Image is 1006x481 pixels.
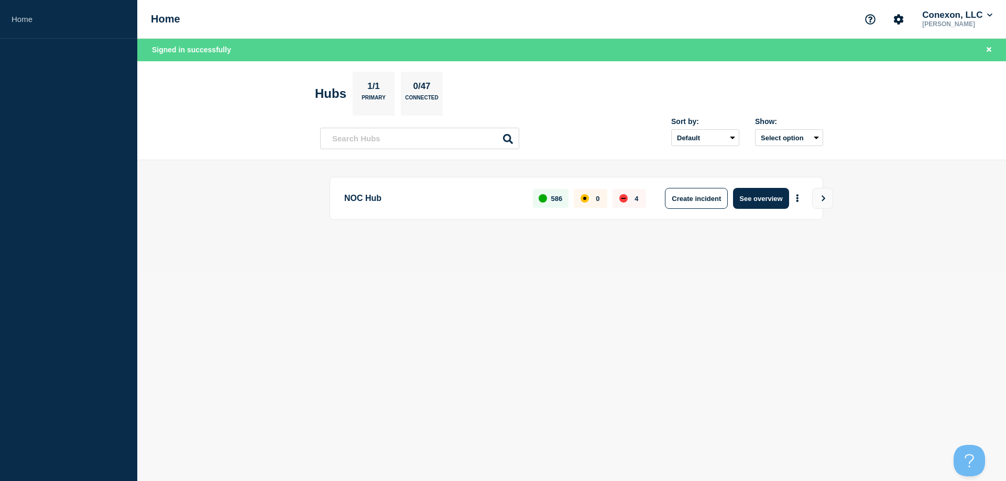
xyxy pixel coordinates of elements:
input: Search Hubs [320,128,519,149]
h2: Hubs [315,86,346,101]
p: 586 [551,195,563,203]
button: Support [859,8,881,30]
button: Account settings [888,8,910,30]
p: Primary [362,95,386,106]
button: Select option [755,129,823,146]
p: NOC Hub [344,188,521,209]
button: View [812,188,833,209]
h1: Home [151,13,180,25]
div: affected [581,194,589,203]
p: 4 [635,195,638,203]
div: Sort by: [671,117,739,126]
p: Connected [405,95,438,106]
button: More actions [791,189,804,208]
iframe: Help Scout Beacon - Open [954,445,985,476]
div: Show: [755,117,823,126]
button: Conexon, LLC [920,10,994,20]
div: down [619,194,628,203]
span: Signed in successfully [152,46,231,54]
p: 0 [596,195,599,203]
p: 1/1 [364,81,384,95]
p: 0/47 [409,81,434,95]
button: Create incident [665,188,728,209]
button: See overview [733,188,789,209]
div: up [539,194,547,203]
select: Sort by [671,129,739,146]
p: [PERSON_NAME] [920,20,994,28]
button: Close banner [982,44,996,56]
